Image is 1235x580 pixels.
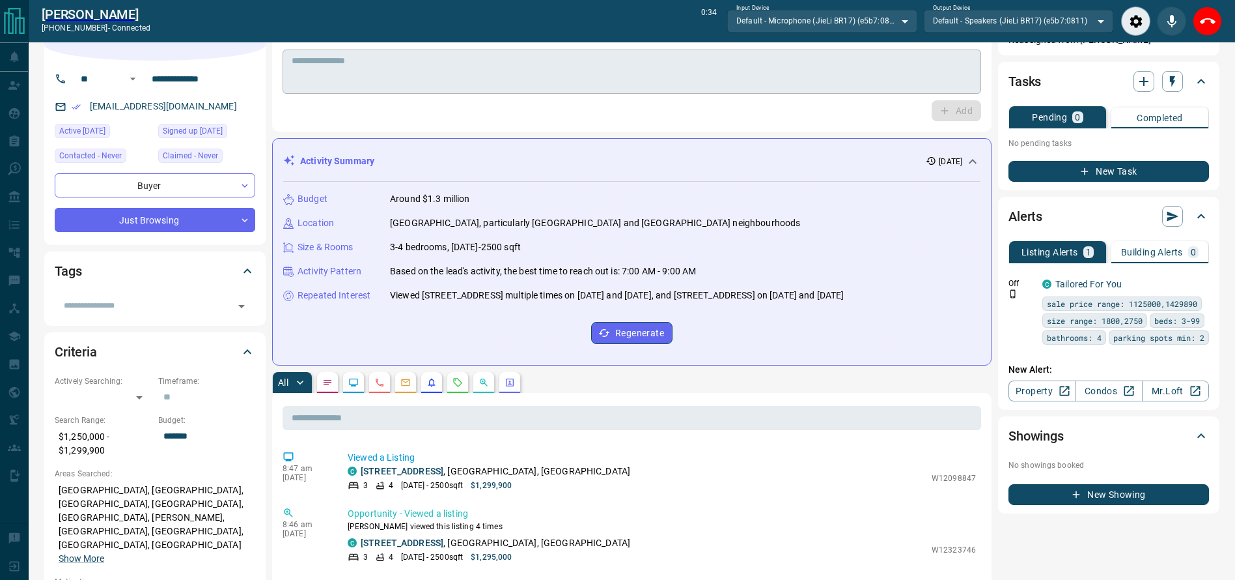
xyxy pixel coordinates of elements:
[933,4,970,12] label: Output Device
[1154,314,1200,327] span: beds: 3-99
[1008,71,1041,92] h2: Tasks
[1075,381,1142,401] a: Condos
[1047,331,1102,344] span: bathrooms: 4
[322,377,333,388] svg: Notes
[1157,7,1186,36] div: Mute
[55,375,152,387] p: Actively Searching:
[300,154,374,168] p: Activity Summary
[158,414,255,426] p: Budget:
[1008,426,1064,446] h2: Showings
[591,322,673,344] button: Regenerate
[298,265,361,278] p: Activity Pattern
[1193,7,1222,36] div: End Call
[401,551,463,563] p: [DATE] - 2500 sqft
[1086,248,1091,257] p: 1
[1008,201,1209,232] div: Alerts
[55,336,255,368] div: Criteria
[426,377,437,388] svg: Listing Alerts
[298,240,354,254] p: Size & Rooms
[90,101,237,111] a: [EMAIL_ADDRESS][DOMAIN_NAME]
[701,7,717,36] p: 0:34
[158,124,255,142] div: Fri Mar 25 2016
[390,265,696,278] p: Based on the lead's activity, the best time to reach out is: 7:00 AM - 9:00 AM
[55,480,255,570] p: [GEOGRAPHIC_DATA], [GEOGRAPHIC_DATA], [GEOGRAPHIC_DATA], [GEOGRAPHIC_DATA], [GEOGRAPHIC_DATA], [P...
[42,22,150,34] p: [PHONE_NUMBER] -
[452,377,463,388] svg: Requests
[361,536,630,550] p: , [GEOGRAPHIC_DATA], [GEOGRAPHIC_DATA]
[1042,280,1051,289] div: condos.ca
[1055,279,1122,289] a: Tailored For You
[932,544,976,556] p: W12323746
[1047,297,1197,310] span: sale price range: 1125000,1429890
[1021,248,1078,257] p: Listing Alerts
[390,289,844,302] p: Viewed [STREET_ADDRESS] multiple times on [DATE] and [DATE], and [STREET_ADDRESS] on [DATE] and [...
[59,552,104,566] button: Show More
[389,551,393,563] p: 4
[348,538,357,547] div: condos.ca
[1191,248,1196,257] p: 0
[55,173,255,197] div: Buyer
[348,521,976,532] p: [PERSON_NAME] viewed this listing 4 times
[348,451,976,465] p: Viewed a Listing
[727,10,917,32] div: Default - Microphone (JieLi BR17) (e5b7:0811)
[1008,420,1209,452] div: Showings
[1137,113,1183,123] p: Completed
[55,414,152,426] p: Search Range:
[55,255,255,287] div: Tags
[298,192,327,206] p: Budget
[55,261,81,282] h2: Tags
[1008,161,1209,182] button: New Task
[1008,484,1209,505] button: New Showing
[924,10,1113,32] div: Default - Speakers (JieLi BR17) (e5b7:0811)
[55,208,255,232] div: Just Browsing
[390,192,470,206] p: Around $1.3 million
[1008,459,1209,471] p: No showings booked
[1008,278,1034,289] p: Off
[232,297,251,315] button: Open
[363,480,368,491] p: 3
[401,480,463,491] p: [DATE] - 2500 sqft
[55,468,255,480] p: Areas Searched:
[158,375,255,387] p: Timeframe:
[361,465,630,478] p: , [GEOGRAPHIC_DATA], [GEOGRAPHIC_DATA]
[1008,289,1018,298] svg: Push Notification Only
[112,23,150,33] span: connected
[400,377,411,388] svg: Emails
[471,480,512,491] p: $1,299,900
[55,341,97,362] h2: Criteria
[72,102,81,111] svg: Email Verified
[298,216,334,230] p: Location
[59,149,122,162] span: Contacted - Never
[1113,331,1204,344] span: parking spots min: 2
[390,240,521,254] p: 3-4 bedrooms, [DATE]-2500 sqft
[1142,381,1209,401] a: Mr.Loft
[163,124,223,138] span: Signed up [DATE]
[348,467,357,476] div: condos.ca
[1008,381,1075,401] a: Property
[361,466,443,476] a: [STREET_ADDRESS]
[278,378,288,387] p: All
[283,149,980,173] div: Activity Summary[DATE]
[348,507,976,521] p: Opportunity - Viewed a listing
[283,529,328,538] p: [DATE]
[1008,206,1042,227] h2: Alerts
[932,472,976,484] p: W12098847
[471,551,512,563] p: $1,295,000
[479,377,489,388] svg: Opportunities
[1047,314,1143,327] span: size range: 1800,2750
[736,4,770,12] label: Input Device
[1121,7,1150,36] div: Audio Settings
[390,216,800,230] p: [GEOGRAPHIC_DATA], particularly [GEOGRAPHIC_DATA] and [GEOGRAPHIC_DATA] neighbourhoods
[1075,113,1080,122] p: 0
[283,464,328,473] p: 8:47 am
[348,377,359,388] svg: Lead Browsing Activity
[298,289,370,302] p: Repeated Interest
[42,7,150,22] a: [PERSON_NAME]
[1008,363,1209,377] p: New Alert:
[361,538,443,548] a: [STREET_ADDRESS]
[59,124,105,138] span: Active [DATE]
[939,156,962,167] p: [DATE]
[1121,248,1183,257] p: Building Alerts
[125,71,141,87] button: Open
